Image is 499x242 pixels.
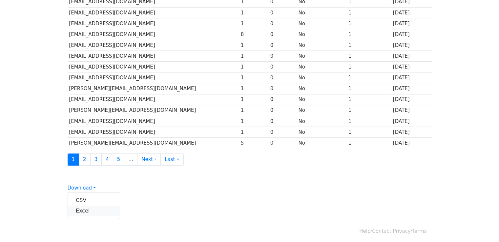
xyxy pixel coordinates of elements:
[297,105,347,116] td: No
[239,7,269,18] td: 1
[372,228,391,234] a: Contact
[347,51,391,62] td: 1
[297,29,347,40] td: No
[68,83,239,94] td: [PERSON_NAME][EMAIL_ADDRESS][DOMAIN_NAME]
[269,72,297,83] td: 0
[68,29,239,40] td: [EMAIL_ADDRESS][DOMAIN_NAME]
[347,7,391,18] td: 1
[239,127,269,137] td: 1
[347,83,391,94] td: 1
[269,83,297,94] td: 0
[297,40,347,51] td: No
[101,153,113,166] a: 4
[239,72,269,83] td: 1
[297,62,347,72] td: No
[239,137,269,148] td: 5
[347,94,391,105] td: 1
[391,116,432,127] td: [DATE]
[269,51,297,62] td: 0
[391,51,432,62] td: [DATE]
[297,94,347,105] td: No
[239,51,269,62] td: 1
[347,29,391,40] td: 1
[68,185,96,191] a: Download
[239,94,269,105] td: 1
[347,137,391,148] td: 1
[239,18,269,29] td: 1
[269,18,297,29] td: 0
[68,18,239,29] td: [EMAIL_ADDRESS][DOMAIN_NAME]
[347,116,391,127] td: 1
[297,72,347,83] td: No
[391,105,432,116] td: [DATE]
[391,7,432,18] td: [DATE]
[297,116,347,127] td: No
[391,94,432,105] td: [DATE]
[239,40,269,51] td: 1
[239,116,269,127] td: 1
[391,62,432,72] td: [DATE]
[297,127,347,137] td: No
[347,40,391,51] td: 1
[347,105,391,116] td: 1
[347,18,391,29] td: 1
[391,18,432,29] td: [DATE]
[68,40,239,51] td: [EMAIL_ADDRESS][DOMAIN_NAME]
[269,116,297,127] td: 0
[297,137,347,148] td: No
[68,137,239,148] td: [PERSON_NAME][EMAIL_ADDRESS][DOMAIN_NAME]
[269,7,297,18] td: 0
[269,137,297,148] td: 0
[113,153,125,166] a: 5
[391,83,432,94] td: [DATE]
[68,206,120,216] a: Excel
[68,127,239,137] td: [EMAIL_ADDRESS][DOMAIN_NAME]
[68,105,239,116] td: [PERSON_NAME][EMAIL_ADDRESS][DOMAIN_NAME]
[391,40,432,51] td: [DATE]
[391,137,432,148] td: [DATE]
[68,195,120,206] a: CSV
[391,72,432,83] td: [DATE]
[359,228,370,234] a: Help
[466,211,499,242] iframe: Chat Widget
[269,127,297,137] td: 0
[68,62,239,72] td: [EMAIL_ADDRESS][DOMAIN_NAME]
[68,116,239,127] td: [EMAIL_ADDRESS][DOMAIN_NAME]
[269,62,297,72] td: 0
[269,94,297,105] td: 0
[347,62,391,72] td: 1
[297,18,347,29] td: No
[137,153,161,166] a: Next ›
[297,7,347,18] td: No
[68,51,239,62] td: [EMAIL_ADDRESS][DOMAIN_NAME]
[68,153,79,166] a: 1
[269,105,297,116] td: 0
[239,83,269,94] td: 1
[297,83,347,94] td: No
[347,127,391,137] td: 1
[391,29,432,40] td: [DATE]
[68,72,239,83] td: [EMAIL_ADDRESS][DOMAIN_NAME]
[391,127,432,137] td: [DATE]
[347,72,391,83] td: 1
[79,153,91,166] a: 2
[297,51,347,62] td: No
[239,105,269,116] td: 1
[412,228,426,234] a: Terms
[160,153,184,166] a: Last »
[68,7,239,18] td: [EMAIL_ADDRESS][DOMAIN_NAME]
[68,94,239,105] td: [EMAIL_ADDRESS][DOMAIN_NAME]
[393,228,410,234] a: Privacy
[269,29,297,40] td: 0
[239,62,269,72] td: 1
[269,40,297,51] td: 0
[90,153,102,166] a: 3
[239,29,269,40] td: 8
